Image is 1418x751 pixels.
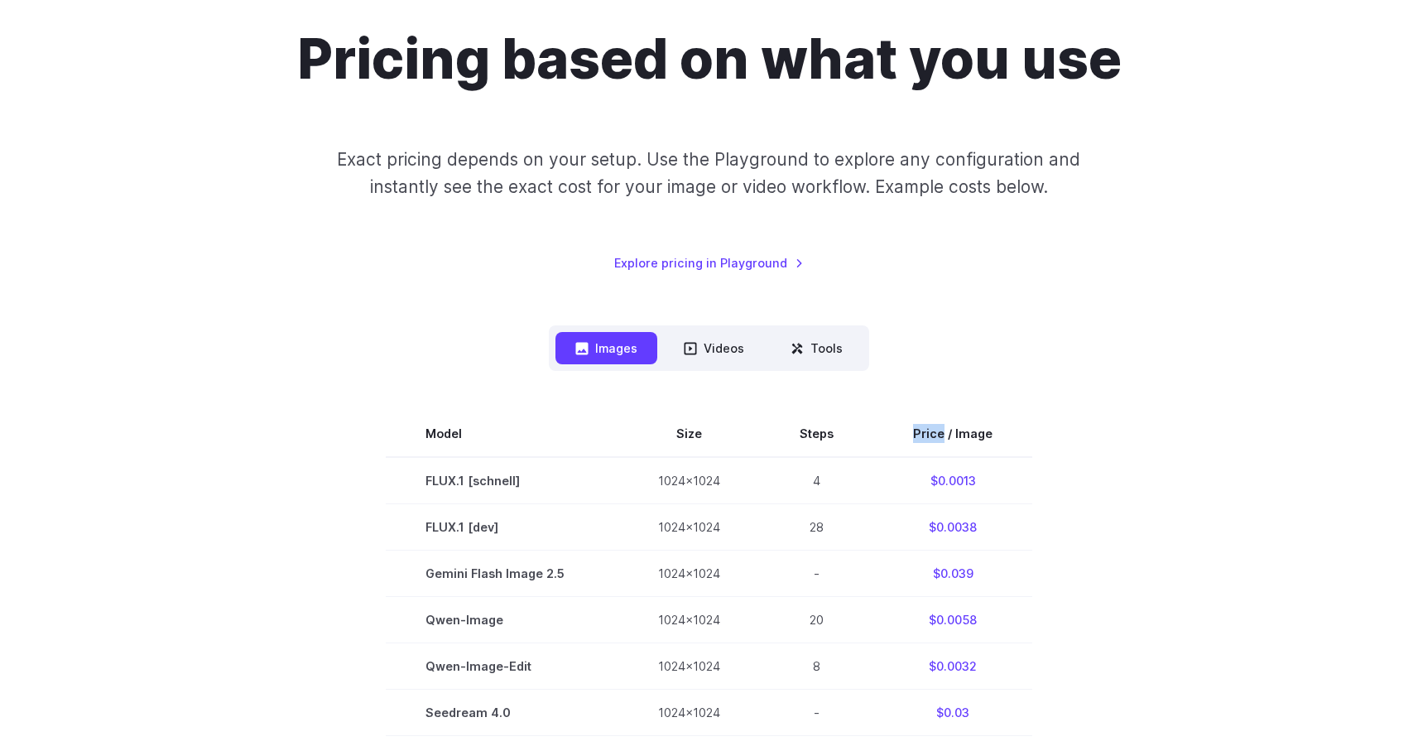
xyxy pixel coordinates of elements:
td: Seedream 4.0 [386,690,618,736]
td: Qwen-Image-Edit [386,643,618,690]
td: FLUX.1 [schnell] [386,457,618,504]
td: 1024x1024 [618,504,760,551]
th: Model [386,411,618,457]
td: Qwen-Image [386,597,618,643]
td: $0.0038 [873,504,1032,551]
td: 4 [760,457,873,504]
a: Explore pricing in Playground [614,253,804,272]
td: $0.0058 [873,597,1032,643]
td: 8 [760,643,873,690]
h1: Pricing based on what you use [297,26,1122,93]
td: - [760,551,873,597]
button: Videos [664,332,764,364]
button: Images [555,332,657,364]
td: 1024x1024 [618,457,760,504]
td: 28 [760,504,873,551]
td: $0.0032 [873,643,1032,690]
td: 1024x1024 [618,551,760,597]
th: Size [618,411,760,457]
td: 20 [760,597,873,643]
td: FLUX.1 [dev] [386,504,618,551]
span: Gemini Flash Image 2.5 [425,564,579,583]
td: 1024x1024 [618,643,760,690]
th: Steps [760,411,873,457]
td: - [760,690,873,736]
button: Tools [771,332,863,364]
td: $0.0013 [873,457,1032,504]
th: Price / Image [873,411,1032,457]
td: 1024x1024 [618,690,760,736]
td: $0.039 [873,551,1032,597]
td: 1024x1024 [618,597,760,643]
p: Exact pricing depends on your setup. Use the Playground to explore any configuration and instantl... [305,146,1112,201]
td: $0.03 [873,690,1032,736]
